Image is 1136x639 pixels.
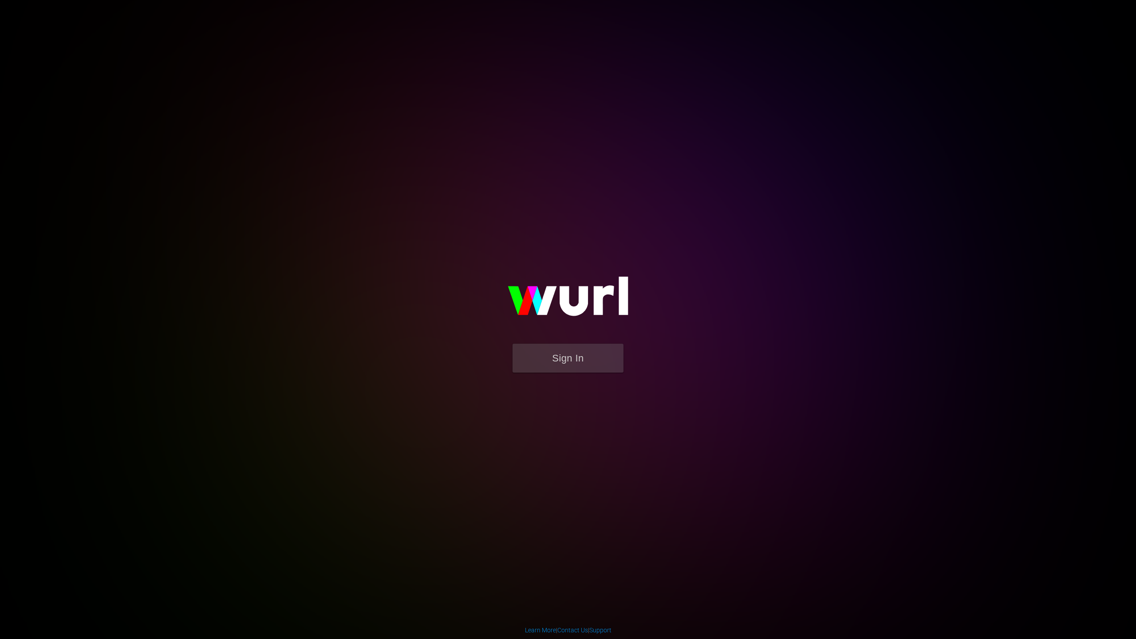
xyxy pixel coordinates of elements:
a: Contact Us [557,627,588,634]
div: | | [525,626,611,635]
a: Support [589,627,611,634]
img: wurl-logo-on-black-223613ac3d8ba8fe6dc639794a292ebdb59501304c7dfd60c99c58986ef67473.svg [479,258,657,344]
button: Sign In [513,344,623,373]
a: Learn More [525,627,556,634]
